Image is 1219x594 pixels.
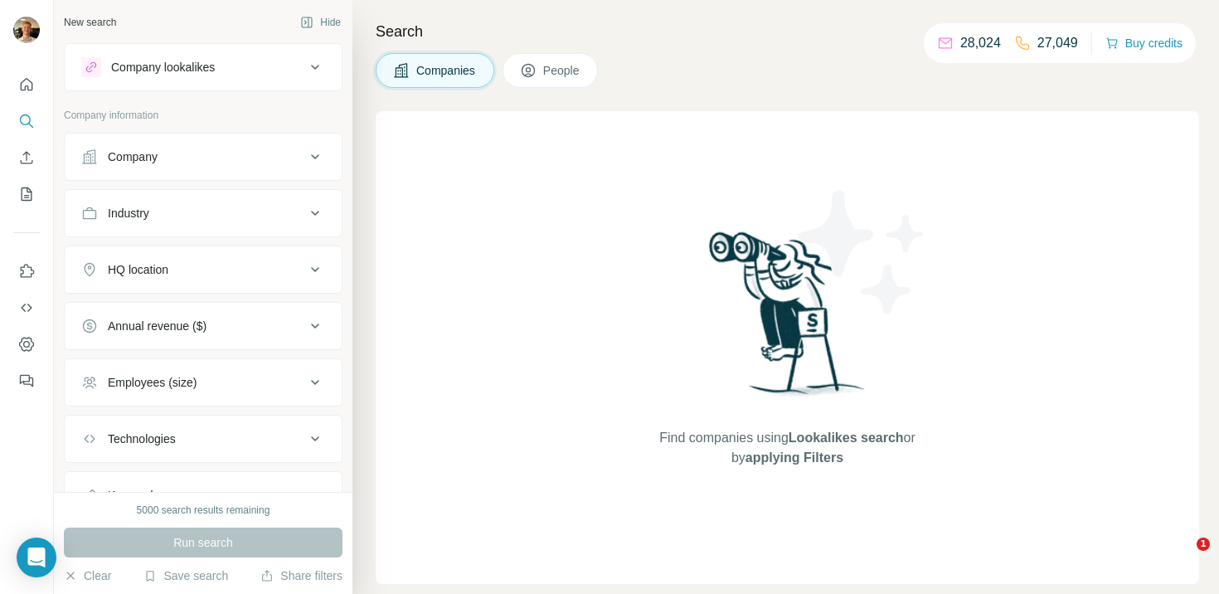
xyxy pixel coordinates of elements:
[65,306,342,346] button: Annual revenue ($)
[745,450,843,465] span: applying Filters
[260,567,342,584] button: Share filters
[64,15,116,30] div: New search
[416,62,477,79] span: Companies
[108,205,149,222] div: Industry
[1163,538,1202,577] iframe: Intercom live chat
[17,538,56,577] div: Open Intercom Messenger
[65,193,342,233] button: Industry
[13,106,40,136] button: Search
[13,179,40,209] button: My lists
[702,227,874,412] img: Surfe Illustration - Woman searching with binoculars
[13,366,40,396] button: Feedback
[108,318,206,334] div: Annual revenue ($)
[137,503,270,518] div: 5000 search results remaining
[108,148,158,165] div: Company
[13,143,40,173] button: Enrich CSV
[1105,32,1183,55] button: Buy credits
[13,17,40,43] img: Avatar
[64,108,342,123] p: Company information
[960,33,1001,53] p: 28,024
[13,70,40,100] button: Quick start
[108,431,176,447] div: Technologies
[65,47,342,87] button: Company lookalikes
[376,20,1199,43] h4: Search
[111,59,215,75] div: Company lookalikes
[108,487,158,504] div: Keywords
[65,475,342,515] button: Keywords
[65,363,342,402] button: Employees (size)
[65,250,342,290] button: HQ location
[108,374,197,391] div: Employees (size)
[788,178,937,327] img: Surfe Illustration - Stars
[108,261,168,278] div: HQ location
[143,567,228,584] button: Save search
[1197,538,1210,551] span: 1
[654,428,920,468] span: Find companies using or by
[789,431,904,445] span: Lookalikes search
[543,62,581,79] span: People
[65,137,342,177] button: Company
[13,293,40,323] button: Use Surfe API
[13,256,40,286] button: Use Surfe on LinkedIn
[1037,33,1078,53] p: 27,049
[64,567,111,584] button: Clear
[13,329,40,359] button: Dashboard
[65,419,342,459] button: Technologies
[289,10,352,35] button: Hide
